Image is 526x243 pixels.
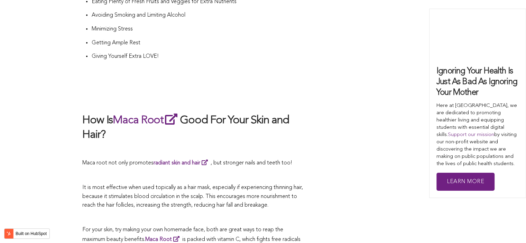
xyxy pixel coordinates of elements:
[82,160,292,166] span: Maca root not only promotes , but stronger nails and teeth too!
[82,185,303,208] span: It is most effective when used topically as a hair mask, especially if experiencing thinning hair...
[154,160,211,166] a: radiant skin and hair
[82,112,307,142] h2: How Is Good For Your Skin and Hair?
[4,228,50,239] button: Built on HubSpot
[91,52,307,61] p: Giving Yourself Extra LOVE!
[91,11,307,20] p: Avoiding Smoking and Limiting Alcohol
[4,229,13,238] img: HubSpot sprocket logo
[13,229,49,238] label: Built on HubSpot
[145,237,182,242] a: Maca Root
[113,115,180,126] a: Maca Root
[82,227,283,242] span: For your skin, try making your own homemade face, both are great ways to reap the maximum beauty ...
[91,25,307,34] p: Minimizing Stress
[145,237,172,242] span: Maca Root
[436,173,495,191] a: Learn More
[91,39,307,48] p: Getting Ample Rest
[491,210,526,243] iframe: Chat Widget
